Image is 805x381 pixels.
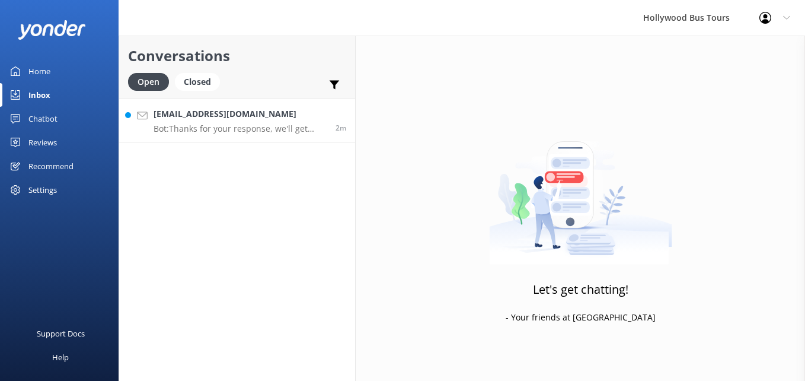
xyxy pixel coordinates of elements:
p: Bot: Thanks for your response, we'll get back to you as soon as we can during opening hours. [154,123,327,134]
a: Open [128,75,175,88]
img: yonder-white-logo.png [18,20,86,40]
span: Sep 01 2025 03:41pm (UTC -07:00) America/Tijuana [336,123,346,133]
a: [EMAIL_ADDRESS][DOMAIN_NAME]Bot:Thanks for your response, we'll get back to you as soon as we can... [119,98,355,142]
div: Support Docs [37,322,85,345]
div: Inbox [28,83,50,107]
h4: [EMAIL_ADDRESS][DOMAIN_NAME] [154,107,327,120]
div: Reviews [28,131,57,154]
p: - Your friends at [GEOGRAPHIC_DATA] [506,311,656,324]
h3: Let's get chatting! [533,280,628,299]
div: Settings [28,178,57,202]
a: Closed [175,75,226,88]
h2: Conversations [128,45,346,67]
div: Help [52,345,69,369]
div: Closed [175,73,220,91]
img: artwork of a man stealing a conversation from at giant smartphone [489,116,672,265]
div: Home [28,59,50,83]
div: Open [128,73,169,91]
div: Chatbot [28,107,57,131]
div: Recommend [28,154,74,178]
